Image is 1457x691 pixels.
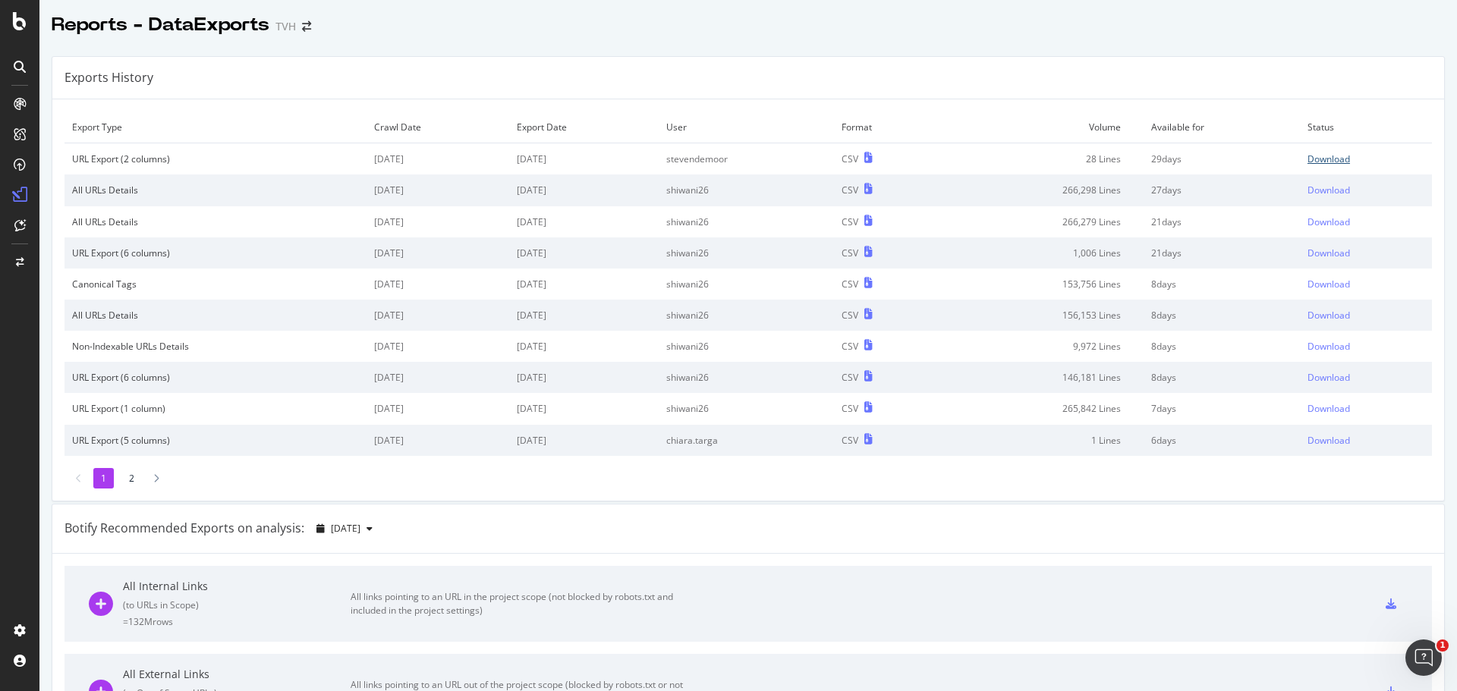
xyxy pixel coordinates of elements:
td: chiara.targa [659,425,834,456]
td: Export Type [65,112,367,143]
td: [DATE] [509,143,659,175]
td: [DATE] [509,393,659,424]
div: Download [1308,402,1350,415]
div: Download [1308,309,1350,322]
td: [DATE] [509,237,659,269]
span: 2025 Sep. 17th [331,522,360,535]
div: Download [1308,184,1350,196]
a: Download [1308,402,1424,415]
div: All links pointing to an URL in the project scope (not blocked by robots.txt and included in the ... [351,590,692,617]
div: All External Links [123,667,351,682]
div: CSV [842,402,858,415]
td: [DATE] [367,143,509,175]
td: [DATE] [367,331,509,362]
td: 156,153 Lines [940,300,1144,331]
td: [DATE] [509,362,659,393]
a: Download [1308,371,1424,384]
td: Crawl Date [367,112,509,143]
td: [DATE] [367,362,509,393]
td: shiwani26 [659,362,834,393]
td: stevendemoor [659,143,834,175]
td: 7 days [1144,393,1300,424]
li: 2 [121,468,142,488]
td: [DATE] [509,331,659,362]
td: Export Date [509,112,659,143]
div: CSV [842,278,858,291]
td: 8 days [1144,362,1300,393]
td: 21 days [1144,206,1300,237]
div: URL Export (6 columns) [72,371,359,384]
a: Download [1308,434,1424,447]
td: [DATE] [509,425,659,456]
td: Status [1300,112,1432,143]
td: 1 Lines [940,425,1144,456]
div: CSV [842,152,858,165]
div: All Internal Links [123,579,351,594]
td: [DATE] [509,269,659,300]
td: 6 days [1144,425,1300,456]
td: 266,298 Lines [940,174,1144,206]
td: 8 days [1144,331,1300,362]
td: [DATE] [367,237,509,269]
td: 153,756 Lines [940,269,1144,300]
div: Reports - DataExports [52,12,269,38]
td: shiwani26 [659,206,834,237]
td: [DATE] [509,300,659,331]
div: Download [1308,340,1350,353]
div: CSV [842,215,858,228]
div: All URLs Details [72,184,359,196]
div: All URLs Details [72,215,359,228]
div: All URLs Details [72,309,359,322]
a: Download [1308,247,1424,259]
div: = 132M rows [123,615,351,628]
td: [DATE] [367,425,509,456]
td: 266,279 Lines [940,206,1144,237]
td: shiwani26 [659,331,834,362]
a: Download [1308,184,1424,196]
div: csv-export [1386,598,1396,609]
div: CSV [842,434,858,447]
div: Download [1308,434,1350,447]
div: TVH [275,19,296,34]
div: Non-Indexable URLs Details [72,340,359,353]
td: shiwani26 [659,174,834,206]
td: [DATE] [367,393,509,424]
td: [DATE] [367,174,509,206]
div: Exports History [65,69,153,86]
td: 28 Lines [940,143,1144,175]
div: CSV [842,247,858,259]
li: 1 [93,468,114,488]
div: Download [1308,371,1350,384]
div: arrow-right-arrow-left [302,21,311,32]
td: shiwani26 [659,237,834,269]
a: Download [1308,309,1424,322]
div: Download [1308,152,1350,165]
td: 8 days [1144,269,1300,300]
div: URL Export (2 columns) [72,152,359,165]
td: shiwani26 [659,300,834,331]
td: Volume [940,112,1144,143]
td: 146,181 Lines [940,362,1144,393]
div: URL Export (6 columns) [72,247,359,259]
div: Download [1308,247,1350,259]
div: ( to URLs in Scope ) [123,598,351,611]
a: Download [1308,340,1424,353]
td: [DATE] [367,269,509,300]
td: 8 days [1144,300,1300,331]
div: Botify Recommended Exports on analysis: [65,520,304,537]
div: Download [1308,215,1350,228]
td: [DATE] [509,206,659,237]
div: URL Export (5 columns) [72,434,359,447]
div: CSV [842,184,858,196]
td: 265,842 Lines [940,393,1144,424]
div: CSV [842,371,858,384]
td: shiwani26 [659,393,834,424]
button: [DATE] [310,517,379,541]
td: Available for [1144,112,1300,143]
td: [DATE] [367,206,509,237]
td: shiwani26 [659,269,834,300]
td: 29 days [1144,143,1300,175]
iframe: Intercom live chat [1405,639,1442,676]
td: [DATE] [509,174,659,206]
td: 1,006 Lines [940,237,1144,269]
